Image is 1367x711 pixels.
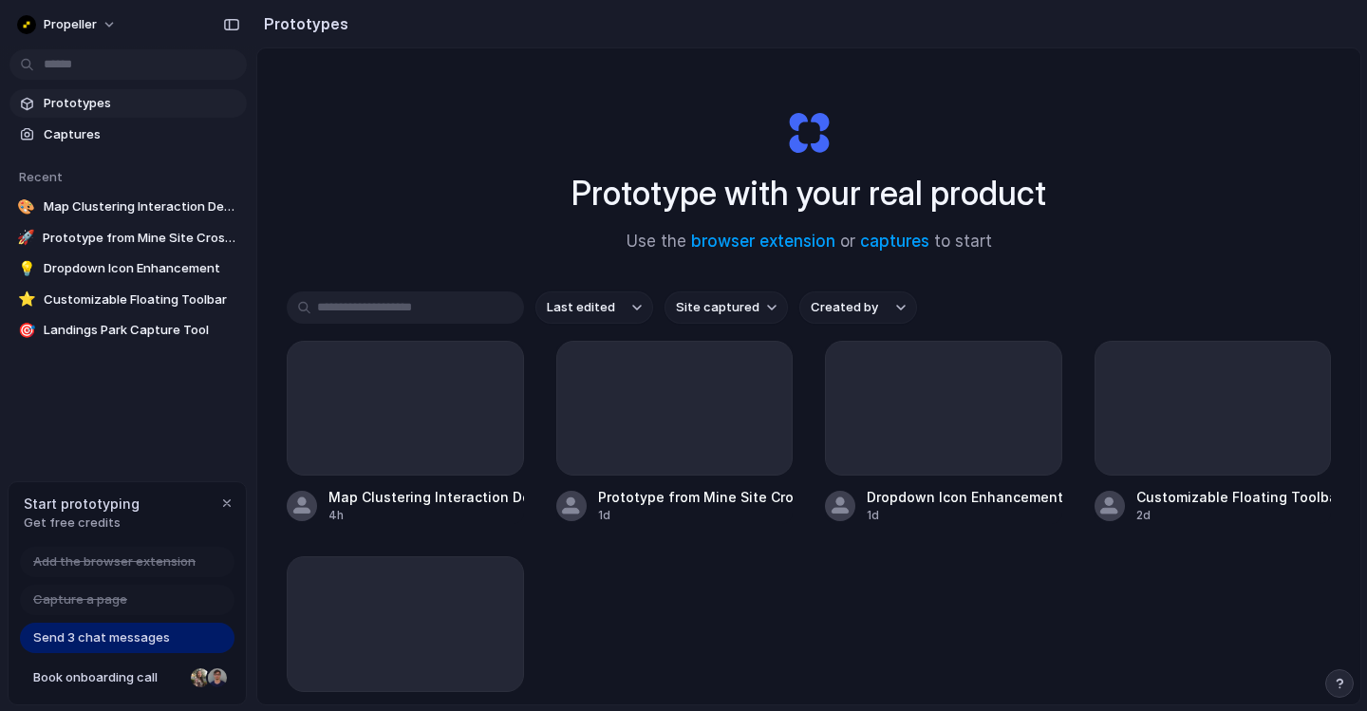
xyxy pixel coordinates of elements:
[33,552,196,571] span: Add the browser extension
[17,259,36,278] div: 💡
[867,507,1062,524] div: 1d
[24,494,140,514] span: Start prototyping
[44,125,239,144] span: Captures
[825,341,1062,524] a: Dropdown Icon Enhancement1d
[1136,487,1332,507] div: Customizable Floating Toolbar
[9,9,126,40] button: Propeller
[547,298,615,317] span: Last edited
[17,197,36,216] div: 🎨
[189,666,212,689] div: Nicole Kubica
[867,487,1062,507] div: Dropdown Icon Enhancement
[17,290,36,309] div: ⭐
[44,197,239,216] span: Map Clustering Interaction Demo
[676,298,759,317] span: Site captured
[9,254,247,283] a: 💡Dropdown Icon Enhancement
[328,507,524,524] div: 4h
[598,507,794,524] div: 1d
[571,168,1046,218] h1: Prototype with your real product
[287,341,524,524] a: Map Clustering Interaction Demo4h
[1095,341,1332,524] a: Customizable Floating Toolbar2d
[811,298,878,317] span: Created by
[19,169,63,184] span: Recent
[17,321,36,340] div: 🎯
[44,290,239,309] span: Customizable Floating Toolbar
[535,291,653,324] button: Last edited
[9,286,247,314] a: ⭐Customizable Floating Toolbar
[9,224,247,253] a: 🚀Prototype from Mine Site Cross-Section
[44,321,239,340] span: Landings Park Capture Tool
[17,229,35,248] div: 🚀
[44,259,239,278] span: Dropdown Icon Enhancement
[9,316,247,345] a: 🎯Landings Park Capture Tool
[9,121,247,149] a: Captures
[556,341,794,524] a: Prototype from Mine Site Cross-Section1d
[328,487,524,507] div: Map Clustering Interaction Demo
[44,94,239,113] span: Prototypes
[860,232,929,251] a: captures
[691,232,835,251] a: browser extension
[33,628,170,647] span: Send 3 chat messages
[33,590,127,609] span: Capture a page
[9,193,247,221] a: 🎨Map Clustering Interaction Demo
[206,666,229,689] div: Christian Iacullo
[9,89,247,118] a: Prototypes
[598,487,794,507] div: Prototype from Mine Site Cross-Section
[665,291,788,324] button: Site captured
[43,229,239,248] span: Prototype from Mine Site Cross-Section
[33,668,183,687] span: Book onboarding call
[1136,507,1332,524] div: 2d
[256,12,348,35] h2: Prototypes
[627,230,992,254] span: Use the or to start
[799,291,917,324] button: Created by
[24,514,140,533] span: Get free credits
[44,15,97,34] span: Propeller
[20,663,234,693] a: Book onboarding call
